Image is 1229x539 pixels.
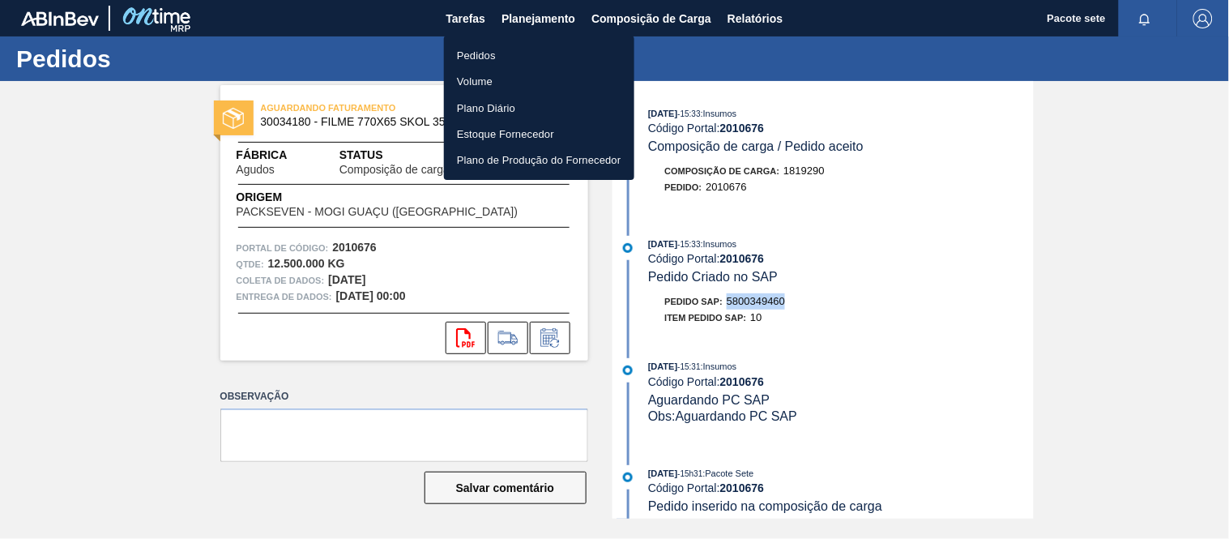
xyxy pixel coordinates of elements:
[444,95,634,121] a: Plano Diário
[457,128,554,140] font: Estoque Fornecedor
[444,68,634,94] a: Volume
[444,42,634,68] a: Pedidos
[457,154,621,166] font: Plano de Produção do Fornecedor
[457,101,515,113] font: Plano Diário
[444,147,634,173] a: Plano de Produção do Fornecedor
[444,121,634,147] a: Estoque Fornecedor
[457,49,496,62] font: Pedidos
[457,75,493,88] font: Volume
